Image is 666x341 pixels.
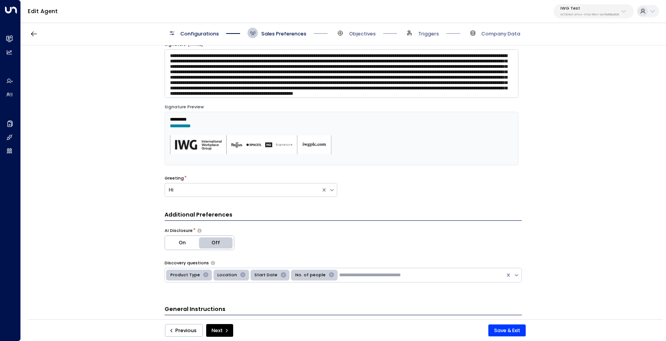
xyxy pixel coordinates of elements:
span: Objectives [349,30,376,37]
span: Company Data [481,30,520,37]
div: Hi [169,186,317,194]
button: Save & Exit [488,324,526,337]
div: Remove No. of people [327,271,336,279]
img: AIorK4zU2Kz5WUNqa9ifSKC9jFH1hjwenjvh85X70KBOPduETvkeZu4OqG8oPuqbwvp3xfXcMQJCRtwYb-SG [170,135,332,155]
span: Sales Preferences [261,30,306,37]
div: Remove Product Type [201,271,210,279]
div: Location [215,271,238,279]
button: Off [199,236,234,250]
button: Previous [165,324,203,337]
div: Signature [170,116,332,161]
button: IWG Test927204a7-d7ee-47ca-85e1-def5a58ba506 [553,4,634,18]
button: Select the types of questions the agent should use to engage leads in initial emails. These help ... [211,261,215,265]
div: Remove Location [238,271,247,279]
label: Greeting [165,175,184,181]
span: Triggers [418,30,439,37]
h3: General Instructions [165,305,522,315]
p: IWG Test [560,6,619,11]
label: Discovery questions [165,260,209,266]
div: Signature Preview [165,104,518,110]
p: 927204a7-d7ee-47ca-85e1-def5a58ba506 [560,13,619,16]
button: Next [206,324,233,337]
h3: Additional Preferences [165,211,522,221]
div: Start Date [252,271,279,279]
button: Choose whether the agent should proactively disclose its AI nature in communications or only reve... [197,228,202,233]
div: Remove Start Date [279,271,288,279]
span: Configurations [180,30,219,37]
div: No. of people [293,271,327,279]
button: On [165,236,200,250]
a: Edit Agent [28,7,58,15]
div: Product Type [168,271,201,279]
label: AI Disclosure [165,228,193,234]
div: Platform [165,235,234,250]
